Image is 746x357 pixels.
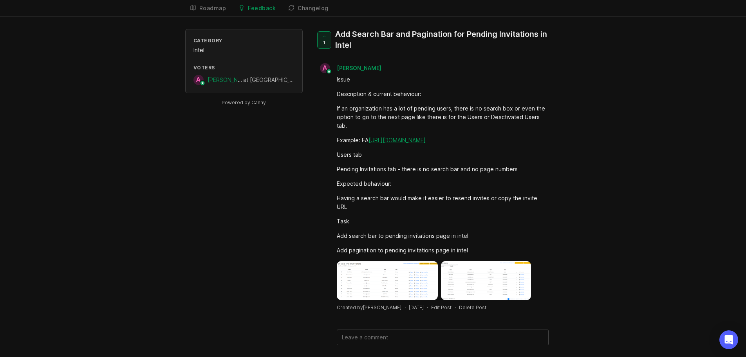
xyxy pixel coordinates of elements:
[337,65,381,71] span: [PERSON_NAME]
[337,104,549,130] div: If an organization has a lot of pending users, there is no search box or even the option to go to...
[719,330,738,349] div: Open Intercom Messenger
[459,304,486,311] div: Delete Post
[199,5,226,11] div: Roadmap
[337,194,549,211] div: Having a search bar would make it easier to resend invites or copy the invite URL
[193,37,294,44] div: Category
[326,69,332,74] img: member badge
[427,304,428,311] div: ·
[337,90,549,98] div: Description & current behaviour:
[234,0,280,16] a: Feedback
[337,232,549,240] div: Add search bar to pending invitations page in intel
[193,75,204,85] div: A
[337,217,549,226] div: Task
[284,0,333,16] a: Changelog
[243,76,294,84] div: at [GEOGRAPHIC_DATA]
[193,75,294,85] a: A[PERSON_NAME]at [GEOGRAPHIC_DATA]
[337,150,549,159] div: Users tab
[337,261,438,300] img: https://canny-assets.io/images/c3f9b2ad667ed3ddf9b65baf7cf4a2d8.png
[185,0,231,16] a: Roadmap
[320,63,330,73] div: A
[248,5,276,11] div: Feedback
[368,137,426,143] a: [URL][DOMAIN_NAME]
[315,63,388,73] a: A[PERSON_NAME]
[405,304,406,311] div: ·
[323,39,325,46] span: 1
[335,29,555,51] div: Add Search Bar and Pagination for Pending Invitations in Intel
[431,304,452,311] div: Edit Post
[298,5,329,11] div: Changelog
[409,304,424,311] a: [DATE]
[199,80,205,86] img: member badge
[337,304,401,311] div: Created by [PERSON_NAME]
[220,98,267,107] a: Powered by Canny
[337,179,549,188] div: Expected behaviour:
[317,31,331,49] button: 1
[337,136,549,145] div: Example: EA
[337,75,549,84] div: Issue
[441,261,531,300] img: https://canny-assets.io/images/f7891e32c450864fd104468edf1f142f.png
[337,246,549,255] div: Add pagination to pending invitations page in intel
[337,165,549,174] div: Pending Invitations tab - there is no search bar and no page numbers
[193,46,294,54] div: Intel
[455,304,456,311] div: ·
[208,76,251,83] span: [PERSON_NAME]
[193,64,294,71] div: Voters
